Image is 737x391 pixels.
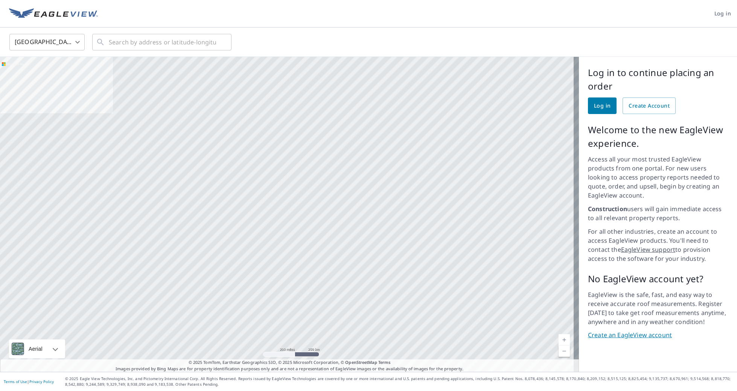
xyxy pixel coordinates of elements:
a: OpenStreetMap [345,359,377,365]
a: Create Account [623,97,676,114]
a: Log in [588,97,617,114]
p: EagleView is the safe, fast, and easy way to receive accurate roof measurements. Register [DATE] ... [588,290,728,326]
a: Privacy Policy [29,379,54,384]
p: Log in to continue placing an order [588,66,728,93]
p: No EagleView account yet? [588,272,728,286]
span: © 2025 TomTom, Earthstar Geographics SIO, © 2025 Microsoft Corporation, © [189,359,391,366]
span: Log in [594,101,611,111]
p: © 2025 Eagle View Technologies, Inc. and Pictometry International Corp. All Rights Reserved. Repo... [65,376,733,387]
a: Current Level 5, Zoom In [559,334,570,345]
p: | [4,379,54,384]
p: users will gain immediate access to all relevant property reports. [588,204,728,222]
p: Welcome to the new EagleView experience. [588,123,728,150]
input: Search by address or latitude-longitude [109,32,216,53]
strong: Construction [588,205,627,213]
img: EV Logo [9,8,98,20]
div: Aerial [9,339,65,358]
a: Terms [378,359,391,365]
span: Log in [714,9,731,18]
a: Current Level 5, Zoom Out [559,345,570,357]
a: Create an EagleView account [588,331,728,339]
p: For all other industries, create an account to access EagleView products. You'll need to contact ... [588,227,728,263]
p: Access all your most trusted EagleView products from one portal. For new users looking to access ... [588,155,728,200]
span: Create Account [629,101,670,111]
div: [GEOGRAPHIC_DATA] [9,32,85,53]
a: Terms of Use [4,379,27,384]
a: EagleView support [621,245,676,254]
div: Aerial [26,339,45,358]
